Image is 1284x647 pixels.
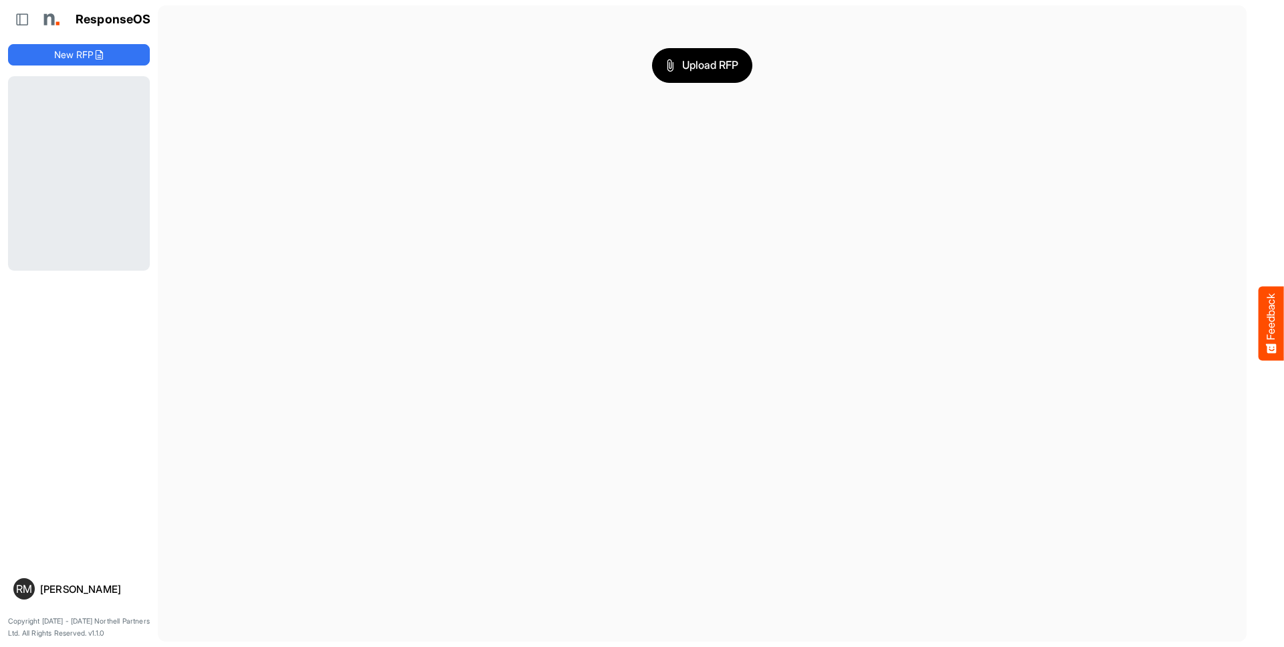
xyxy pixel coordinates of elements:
h1: ResponseOS [76,13,151,27]
button: Feedback [1259,287,1284,361]
div: [PERSON_NAME] [40,584,144,594]
div: Loading... [8,76,150,270]
span: Upload RFP [666,57,738,74]
button: New RFP [8,44,150,66]
p: Copyright [DATE] - [DATE] Northell Partners Ltd. All Rights Reserved. v1.1.0 [8,616,150,639]
span: RM [16,584,32,594]
img: Northell [37,6,64,33]
button: Upload RFP [652,48,752,83]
